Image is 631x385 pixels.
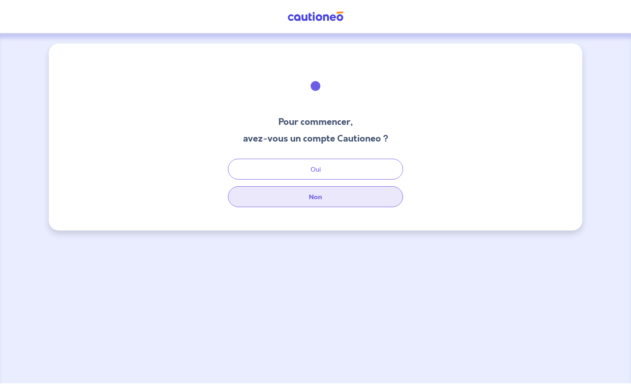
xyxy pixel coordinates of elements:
[228,159,403,180] button: Oui
[243,132,388,145] h3: avez-vous un compte Cautioneo ?
[293,63,338,109] img: illu_welcome.svg
[228,186,403,207] button: Non
[243,115,388,129] h3: Pour commencer,
[284,11,347,22] img: Cautioneo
